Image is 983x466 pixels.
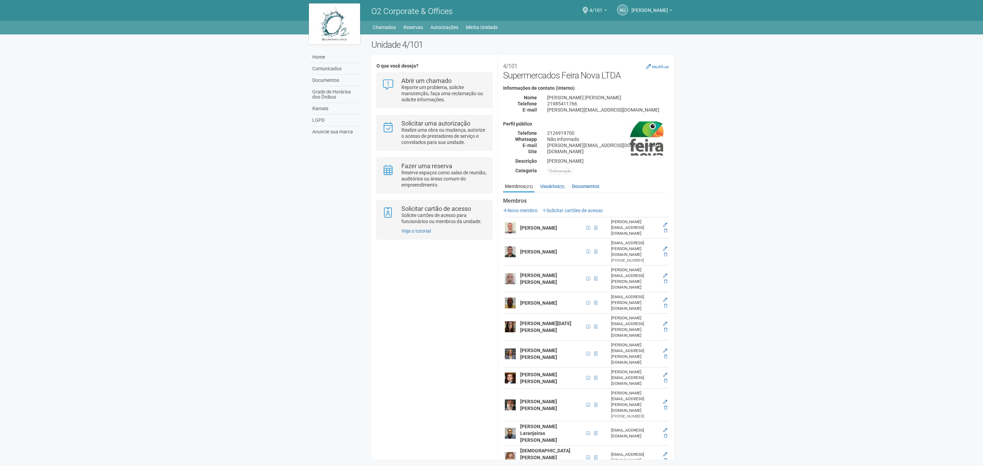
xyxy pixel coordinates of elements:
img: user.png [505,399,516,410]
a: Excluir membro [664,405,667,410]
a: Editar membro [663,428,667,433]
span: CPF 009.519.037-64 [584,299,592,307]
img: user.png [505,373,516,383]
span: Cartão de acesso ativo [592,454,599,461]
strong: Telefone [517,101,537,106]
p: Realize uma obra ou mudança, autorize o acesso de prestadores de serviço e convidados para sua un... [401,127,487,145]
strong: Fazer uma reserva [401,162,452,170]
h4: Perfil público [503,121,669,127]
a: Membros(23) [503,181,535,192]
strong: Site [528,149,537,154]
div: [PERSON_NAME][EMAIL_ADDRESS][DOMAIN_NAME] [611,219,659,236]
a: Minha Unidade [466,23,498,32]
span: Cartão de acesso ativo [592,374,599,382]
strong: [PERSON_NAME] [PERSON_NAME] [520,399,557,411]
span: Cartão de acesso ativo [592,224,599,232]
a: Modificar [646,64,669,69]
span: Cartão de acesso ativo [592,429,599,437]
span: Cartão de acesso ativo [592,401,599,409]
h4: Informações de contato (interno) [503,86,669,91]
a: Editar membro [663,222,667,227]
a: Documentos [311,75,361,86]
a: Excluir membro [664,354,667,359]
a: Editar membro [663,321,667,326]
small: (5) [559,184,565,189]
img: user.png [505,246,516,257]
strong: [PERSON_NAME] [520,300,557,306]
strong: Nome [524,95,537,100]
div: [PERSON_NAME][EMAIL_ADDRESS][PERSON_NAME][DOMAIN_NAME] [611,315,659,338]
strong: Descrição [515,158,537,164]
strong: Categoria [515,168,537,173]
span: Cartão de acesso ativo [592,275,599,282]
span: Cartão de acesso ativo [592,350,599,358]
span: Cartão de acesso ativo [592,248,599,256]
strong: [PERSON_NAME] [PERSON_NAME] [520,348,557,360]
span: CPF 005.787.947-80 [584,224,592,232]
div: Não informado [542,136,674,142]
a: Excluir membro [664,252,667,257]
span: Cartão de acesso ativo [592,299,599,307]
p: Solicite cartões de acesso para funcionários ou membros da unidade. [401,212,487,224]
div: [EMAIL_ADDRESS][DOMAIN_NAME] [611,452,659,463]
a: Editar membro [663,452,667,457]
a: Editar membro [663,273,667,278]
a: Editar membro [663,246,667,251]
strong: E-mail [523,143,537,148]
strong: E-mail [523,107,537,113]
a: Solicitar uma autorização Realize uma obra ou mudança, autorize o acesso de prestadores de serviç... [382,120,487,145]
img: user.png [505,428,516,439]
a: Autorizações [430,23,458,32]
div: [PERSON_NAME][EMAIL_ADDRESS][DOMAIN_NAME] [542,142,674,148]
p: Reporte um problema, solicite manutenção, faça uma reclamação ou solicite informações. [401,84,487,103]
a: Usuários(5) [539,181,566,191]
a: Solicitar cartões de acesso [542,208,603,213]
a: Veja o tutorial [401,228,431,234]
small: 4/101 [503,63,517,70]
small: Modificar [652,64,669,69]
img: user.png [505,348,516,359]
a: MJ [617,4,628,15]
a: Excluir membro [664,434,667,438]
div: [PHONE_NUMBER] [611,413,659,419]
small: (23) [525,184,533,189]
strong: [PERSON_NAME][DATE] [PERSON_NAME] [520,321,571,333]
a: Editar membro [663,297,667,302]
span: CPF 073.319.127-47 [584,454,592,461]
img: user.png [505,273,516,284]
strong: Membros [503,198,669,204]
img: business.png [630,121,664,156]
div: Alimentação [547,168,573,174]
a: Documentos [570,181,601,191]
span: CPF 086.635.097-74 [584,275,592,282]
div: [PERSON_NAME] [542,158,674,164]
img: user.png [505,297,516,308]
strong: Solicitar cartão de acesso [401,205,471,212]
a: Grade de Horários dos Ônibus [311,86,361,103]
a: Reservas [403,23,423,32]
a: Excluir membro [664,378,667,383]
strong: [PERSON_NAME] [PERSON_NAME] [520,273,557,285]
a: Chamados [373,23,396,32]
a: Excluir membro [664,228,667,233]
strong: [PERSON_NAME] [520,249,557,254]
img: user.png [505,222,516,233]
a: Solicitar cartão de acesso Solicite cartões de acesso para funcionários ou membros da unidade. [382,206,487,224]
span: CPF 177.932.827-36 [584,374,592,382]
span: Cartão de acesso ativo [592,323,599,331]
a: Editar membro [663,373,667,377]
span: Marcelle Junqueiro [631,1,668,13]
a: Excluir membro [664,327,667,332]
a: Excluir membro [664,279,667,284]
a: Excluir membro [664,303,667,308]
img: user.png [505,321,516,332]
div: [PERSON_NAME][EMAIL_ADDRESS][PERSON_NAME][DOMAIN_NAME] [611,390,659,413]
strong: [PERSON_NAME] Laranjeiras [PERSON_NAME] [520,424,557,443]
span: O2 Corporate & Offices [371,6,453,16]
p: Reserve espaços como salas de reunião, auditórios ou áreas comum do empreendimento. [401,170,487,188]
div: [PERSON_NAME][EMAIL_ADDRESS][DOMAIN_NAME] [542,107,674,113]
a: Ramais [311,103,361,115]
a: Abrir um chamado Reporte um problema, solicite manutenção, faça uma reclamação ou solicite inform... [382,78,487,103]
h2: Supermercados Feira Nova LTDA [503,60,669,81]
h4: O que você deseja? [376,63,492,69]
